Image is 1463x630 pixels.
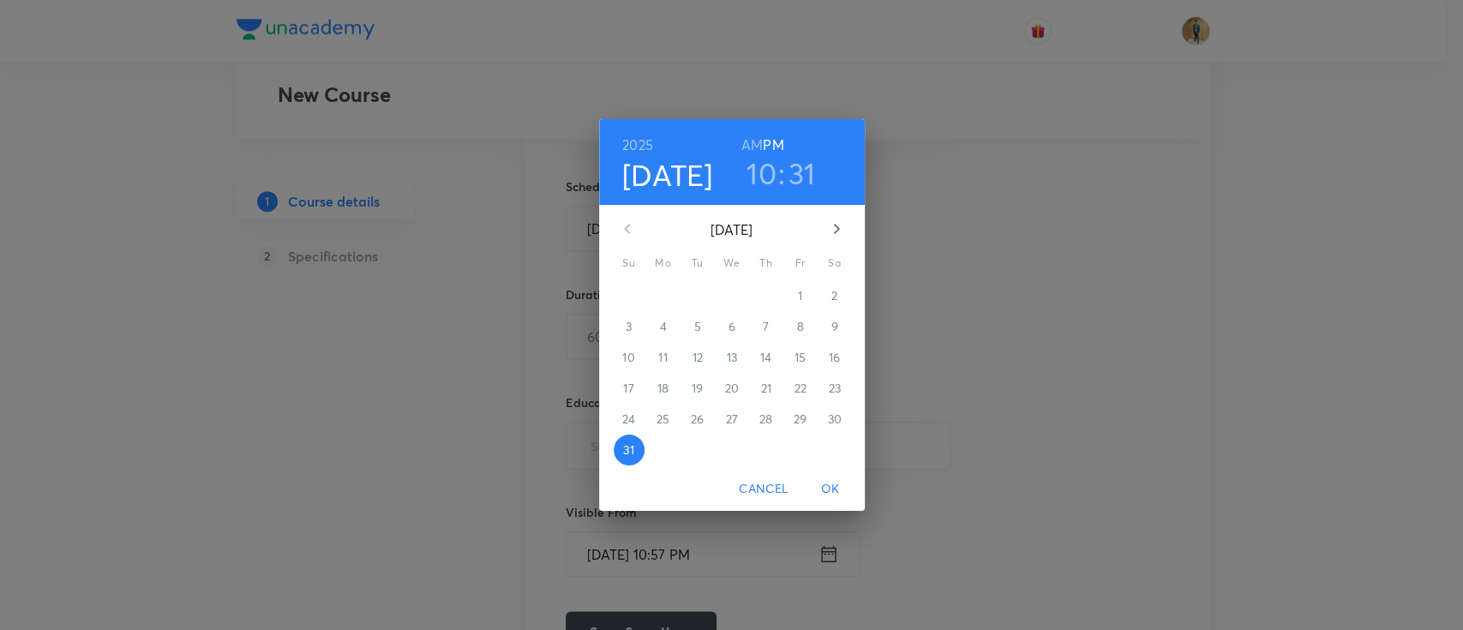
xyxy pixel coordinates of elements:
[622,133,653,157] button: 2025
[810,478,851,500] span: OK
[788,155,816,191] button: 31
[682,255,713,272] span: Tu
[763,133,783,157] button: PM
[803,473,858,505] button: OK
[778,155,785,191] h3: :
[614,435,645,465] button: 31
[746,155,776,191] button: 10
[751,255,782,272] span: Th
[622,157,713,193] button: [DATE]
[785,255,816,272] span: Fr
[819,255,850,272] span: Sa
[648,219,816,240] p: [DATE]
[648,255,679,272] span: Mo
[739,478,788,500] span: Cancel
[717,255,747,272] span: We
[614,255,645,272] span: Su
[741,133,763,157] button: AM
[623,441,633,459] p: 31
[732,473,795,505] button: Cancel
